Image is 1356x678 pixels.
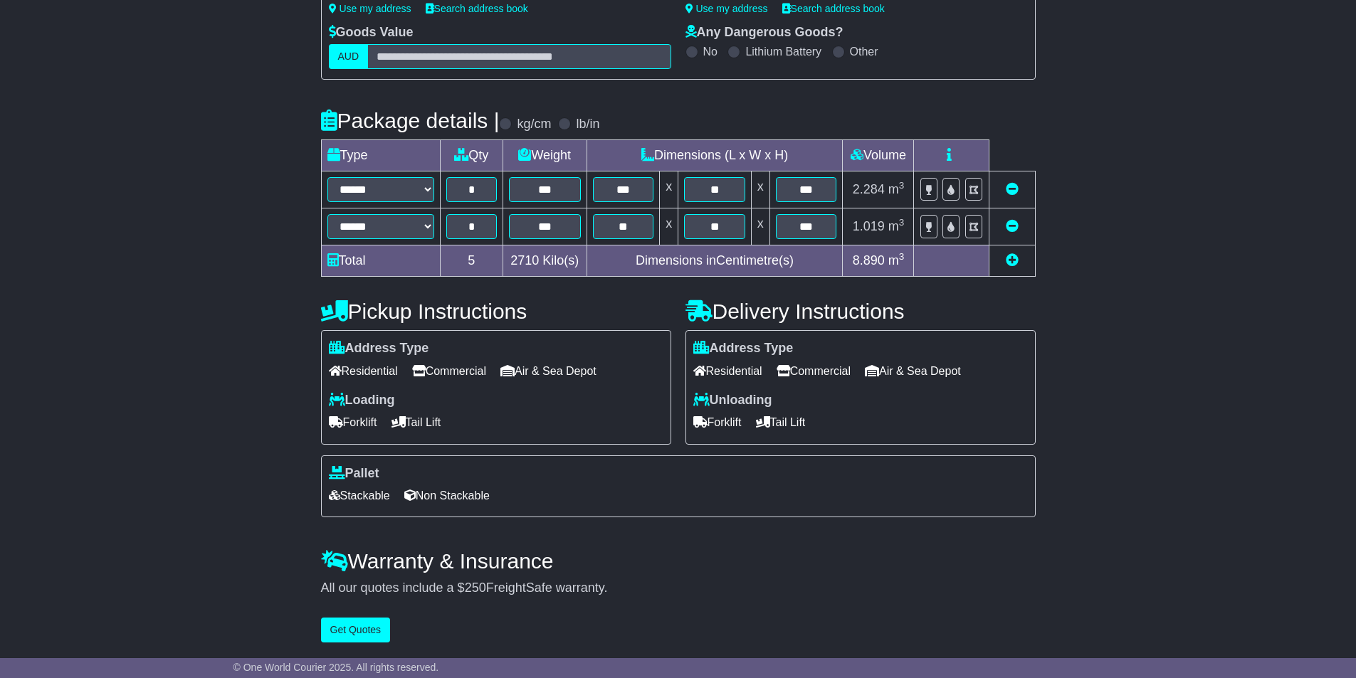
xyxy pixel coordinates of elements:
a: Search address book [782,3,885,14]
span: 2.284 [853,182,885,196]
a: Use my address [329,3,411,14]
a: Remove this item [1006,219,1019,233]
h4: Pickup Instructions [321,300,671,323]
span: Commercial [777,360,851,382]
a: Search address book [426,3,528,14]
span: © One World Courier 2025. All rights reserved. [233,662,439,673]
td: Volume [843,140,914,171]
td: x [660,208,678,245]
a: Use my address [685,3,768,14]
label: Unloading [693,393,772,408]
label: No [703,45,718,58]
td: Dimensions in Centimetre(s) [587,245,843,277]
td: Weight [503,140,587,171]
span: Forklift [329,411,377,433]
sup: 3 [899,217,905,228]
span: 8.890 [853,253,885,268]
label: Any Dangerous Goods? [685,25,843,41]
sup: 3 [899,251,905,262]
h4: Warranty & Insurance [321,549,1036,573]
span: Commercial [412,360,486,382]
label: AUD [329,44,369,69]
h4: Delivery Instructions [685,300,1036,323]
label: Other [850,45,878,58]
td: Kilo(s) [503,245,587,277]
label: Pallet [329,466,379,482]
label: kg/cm [517,117,551,132]
span: m [888,253,905,268]
td: Dimensions (L x W x H) [587,140,843,171]
td: Type [321,140,440,171]
label: Goods Value [329,25,414,41]
button: Get Quotes [321,618,391,642]
td: Qty [440,140,503,171]
div: All our quotes include a $ FreightSafe warranty. [321,581,1036,596]
td: x [751,208,769,245]
span: 1.019 [853,219,885,233]
span: Residential [329,360,398,382]
label: lb/in [576,117,599,132]
a: Remove this item [1006,182,1019,196]
td: Total [321,245,440,277]
td: x [660,171,678,208]
span: Air & Sea Depot [865,360,961,382]
span: Tail Lift [756,411,806,433]
span: m [888,182,905,196]
label: Address Type [329,341,429,356]
span: Air & Sea Depot [500,360,596,382]
span: Residential [693,360,762,382]
label: Loading [329,393,395,408]
span: m [888,219,905,233]
span: Forklift [693,411,742,433]
a: Add new item [1006,253,1019,268]
span: Stackable [329,484,390,507]
span: 2710 [510,253,539,268]
h4: Package details | [321,109,500,132]
label: Address Type [693,341,794,356]
td: 5 [440,245,503,277]
span: Non Stackable [404,484,490,507]
label: Lithium Battery [745,45,821,58]
sup: 3 [899,180,905,191]
span: 250 [465,581,486,595]
span: Tail Lift [391,411,441,433]
td: x [751,171,769,208]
